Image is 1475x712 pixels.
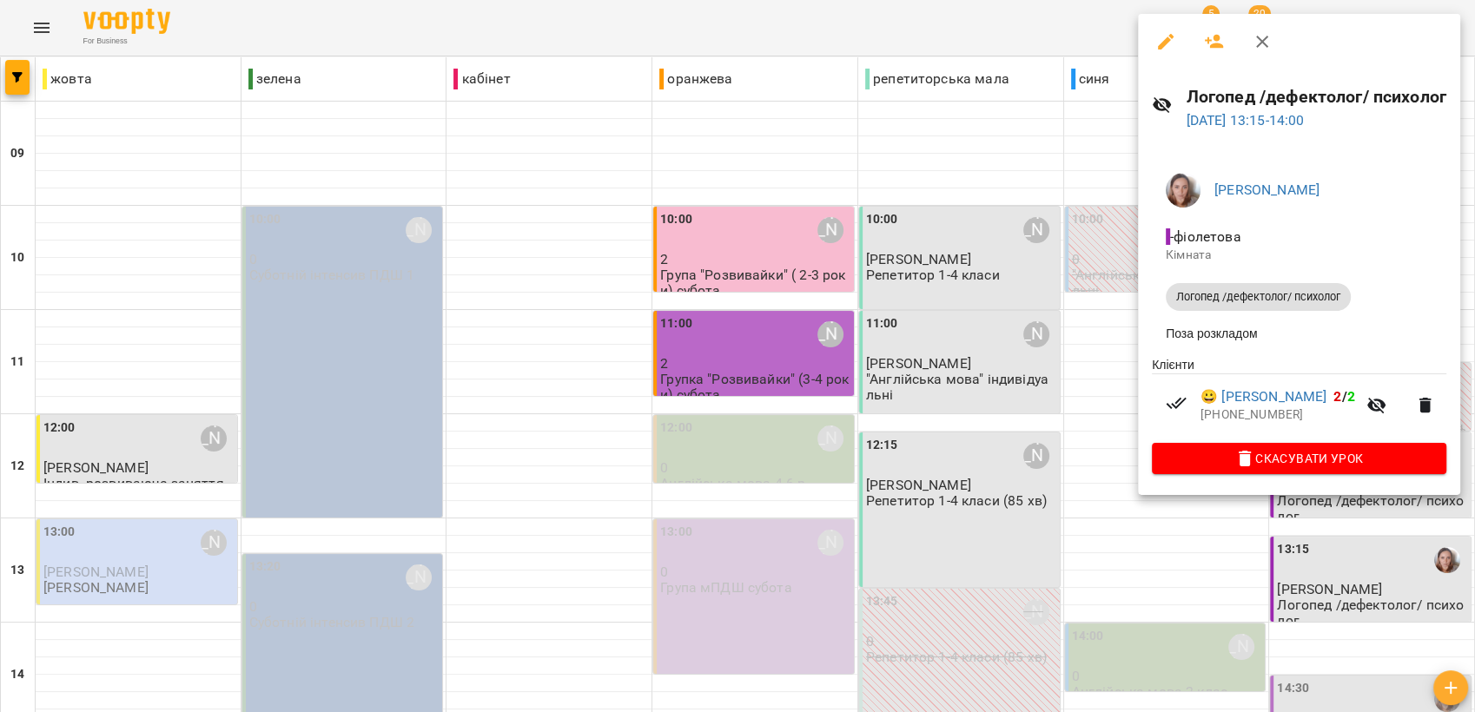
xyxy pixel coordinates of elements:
[1166,392,1187,413] svg: Візит сплачено
[1166,448,1432,469] span: Скасувати Урок
[1187,112,1305,129] a: [DATE] 13:15-14:00
[1166,247,1432,264] p: Кімната
[1347,388,1355,405] span: 2
[1187,83,1446,110] h6: Логопед /дефектолог/ психолог
[1152,356,1446,443] ul: Клієнти
[1166,173,1201,208] img: 26783753887b4123565ab5569881df0b.JPG
[1166,289,1351,305] span: Логопед /дефектолог/ психолог
[1152,318,1446,349] li: Поза розкладом
[1152,443,1446,474] button: Скасувати Урок
[1333,388,1341,405] span: 2
[1214,181,1320,198] a: [PERSON_NAME]
[1166,228,1245,245] span: - фіолетова
[1201,406,1356,424] p: [PHONE_NUMBER]
[1201,386,1326,407] a: 😀 [PERSON_NAME]
[1333,388,1354,405] b: /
